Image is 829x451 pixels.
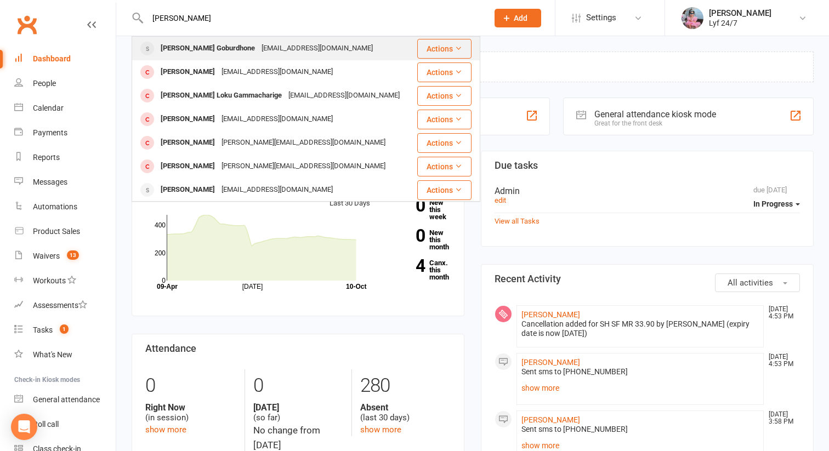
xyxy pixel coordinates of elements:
[495,186,800,196] div: Admin
[763,411,799,425] time: [DATE] 3:58 PM
[13,11,41,38] a: Clubworx
[218,182,336,198] div: [EMAIL_ADDRESS][DOMAIN_NAME]
[514,14,527,22] span: Add
[521,310,580,319] a: [PERSON_NAME]
[14,412,116,437] a: Roll call
[14,71,116,96] a: People
[417,86,472,106] button: Actions
[33,227,80,236] div: Product Sales
[157,135,218,151] div: [PERSON_NAME]
[33,395,100,404] div: General attendance
[145,402,236,423] div: (in session)
[594,119,716,127] div: Great for the front desk
[14,47,116,71] a: Dashboard
[387,197,425,214] strong: 0
[387,199,451,220] a: 0New this week
[33,252,60,260] div: Waivers
[145,369,236,402] div: 0
[218,158,389,174] div: [PERSON_NAME][EMAIL_ADDRESS][DOMAIN_NAME]
[728,278,773,288] span: All activities
[360,425,401,435] a: show more
[417,157,472,176] button: Actions
[157,64,218,80] div: [PERSON_NAME]
[14,342,116,367] a: What's New
[387,259,451,281] a: 4Canx. this month
[14,170,116,195] a: Messages
[157,41,258,56] div: [PERSON_NAME] Goburdhone
[417,39,472,59] button: Actions
[360,402,451,413] strong: Absent
[14,145,116,170] a: Reports
[387,227,425,244] strong: 0
[218,111,336,127] div: [EMAIL_ADDRESS][DOMAIN_NAME]
[417,133,472,153] button: Actions
[495,9,541,27] button: Add
[67,250,79,260] span: 13
[417,62,472,82] button: Actions
[145,343,451,354] h3: Attendance
[218,135,389,151] div: [PERSON_NAME][EMAIL_ADDRESS][DOMAIN_NAME]
[157,182,218,198] div: [PERSON_NAME]
[715,273,800,292] button: All activities
[763,306,799,320] time: [DATE] 4:53 PM
[285,88,403,104] div: [EMAIL_ADDRESS][DOMAIN_NAME]
[586,5,616,30] span: Settings
[14,195,116,219] a: Automations
[33,79,56,88] div: People
[33,326,53,334] div: Tasks
[157,111,218,127] div: [PERSON_NAME]
[753,199,793,208] span: In Progress
[145,425,186,435] a: show more
[14,244,116,269] a: Waivers 13
[709,8,771,18] div: [PERSON_NAME]
[33,350,72,359] div: What's New
[14,96,116,121] a: Calendar
[33,202,77,211] div: Automations
[763,353,799,368] time: [DATE] 4:53 PM
[157,88,285,104] div: [PERSON_NAME] Loku Gammacharige
[258,41,376,56] div: [EMAIL_ADDRESS][DOMAIN_NAME]
[387,258,425,274] strong: 4
[521,425,628,433] span: Sent sms to [PHONE_NUMBER]
[60,324,69,334] span: 1
[594,109,716,119] div: General attendance kiosk mode
[417,110,472,129] button: Actions
[218,64,336,80] div: [EMAIL_ADDRESS][DOMAIN_NAME]
[360,402,451,423] div: (last 30 days)
[33,301,87,310] div: Assessments
[33,104,64,112] div: Calendar
[682,7,703,29] img: thumb_image1747747990.png
[33,178,67,186] div: Messages
[360,369,451,402] div: 280
[387,229,451,250] a: 0New this month
[14,387,116,412] a: General attendance kiosk mode
[33,420,59,429] div: Roll call
[33,276,66,285] div: Workouts
[14,318,116,342] a: Tasks 1
[157,158,218,174] div: [PERSON_NAME]
[495,217,540,225] a: View all Tasks
[144,10,480,26] input: Search...
[253,369,344,402] div: 0
[253,402,344,413] strong: [DATE]
[145,402,236,413] strong: Right Now
[521,367,628,376] span: Sent sms to [PHONE_NUMBER]
[11,414,37,440] div: Open Intercom Messenger
[14,219,116,244] a: Product Sales
[253,402,344,423] div: (so far)
[495,273,800,284] h3: Recent Activity
[709,18,771,28] div: Lyf 24/7
[417,180,472,200] button: Actions
[521,319,759,338] div: Cancellation added for SH SF MR 33.90 by [PERSON_NAME] (expiry date is now [DATE])
[495,196,506,204] a: edit
[14,269,116,293] a: Workouts
[753,194,800,214] button: In Progress
[521,415,580,424] a: [PERSON_NAME]
[33,153,60,162] div: Reports
[495,160,800,171] h3: Due tasks
[521,380,759,396] a: show more
[33,128,67,137] div: Payments
[521,358,580,367] a: [PERSON_NAME]
[14,293,116,318] a: Assessments
[33,54,71,63] div: Dashboard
